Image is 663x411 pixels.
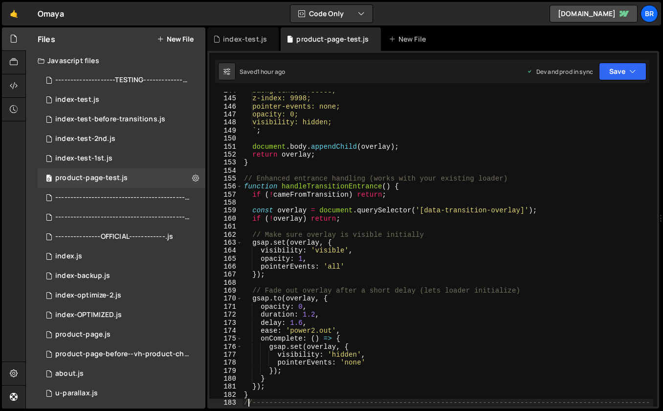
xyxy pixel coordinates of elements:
div: 178 [209,359,243,366]
div: Dev and prod in sync [527,68,593,76]
div: 177 [209,351,243,359]
div: 15742/46033.js [38,149,205,168]
div: index.js [55,252,82,261]
div: 1 hour ago [257,68,286,76]
div: index-test.js [55,95,99,104]
div: about.js [55,369,84,378]
div: 162 [209,231,243,239]
div: index-test-1st.js [55,154,112,163]
div: 153 [209,159,243,166]
div: index-test.js [223,34,267,44]
div: 179 [209,367,243,375]
div: ---------------------------------------------------------------------------------------.js [55,213,190,222]
div: 15742/46031.js [38,90,205,110]
button: New File [157,35,194,43]
div: 158 [209,199,243,206]
div: 157 [209,191,243,199]
div: 145 [209,94,243,102]
button: Code Only [290,5,373,23]
div: 155 [209,175,243,183]
a: br [641,5,658,23]
div: 180 [209,375,243,383]
div: 15742/45973.js [38,286,205,305]
div: 172 [209,311,243,319]
div: New File [389,34,430,44]
div: 15742/46064.js [38,168,205,188]
div: 15742/46032.js [38,266,205,286]
div: 166 [209,263,243,271]
div: 159 [209,206,243,214]
div: index-optimize-2.js [55,291,121,300]
div: 148 [209,118,243,126]
div: 170 [209,295,243,302]
span: 0 [46,175,52,183]
div: 168 [209,279,243,287]
div: 15742/46063.js [38,110,205,129]
div: 15742/46039.js [38,129,205,149]
div: 15742/44642.js [38,364,205,384]
div: 167 [209,271,243,278]
div: 15742/46030.js [38,70,209,90]
div: 15742/46028.js [38,188,209,207]
div: 15742/43060.js [38,325,205,344]
div: index-test-before-transitions.js [55,115,165,124]
h2: Files [38,34,55,45]
div: index-backup.js [55,272,110,280]
div: 149 [209,127,243,135]
div: index-test-2nd.js [55,135,115,143]
div: u-parallax.js [55,389,98,398]
div: 154 [209,167,243,175]
div: Omaya [38,8,64,20]
div: product-page-test.js [296,34,369,44]
div: product-page-before--vh-product-change.js [55,350,190,359]
div: product-page-test.js [55,174,128,183]
div: 15742/46027.js [38,207,209,227]
div: 150 [209,135,243,142]
div: 15742/45901.js [38,344,209,364]
div: 146 [209,103,243,111]
div: 176 [209,343,243,351]
div: 175 [209,335,243,342]
a: 🤙 [2,2,26,25]
div: 156 [209,183,243,190]
div: 169 [209,287,243,295]
div: 173 [209,319,243,327]
button: Save [599,63,646,80]
div: 151 [209,143,243,151]
div: 15742/45943.js [38,305,205,325]
div: ---------------OFFICIAL------------.js [55,232,173,241]
div: 161 [209,223,243,230]
div: 15742/46029.js [38,227,205,247]
div: 163 [209,239,243,247]
a: [DOMAIN_NAME] [550,5,638,23]
div: 171 [209,303,243,311]
div: Javascript files [26,51,205,70]
div: 181 [209,383,243,390]
div: --------------------TESTING-----------------------.js [55,76,190,85]
div: 15742/44749.js [38,384,205,403]
div: 165 [209,255,243,263]
div: index-OPTIMIZED.js [55,311,122,320]
div: 147 [209,111,243,118]
div: 182 [209,391,243,399]
div: 152 [209,151,243,159]
div: 160 [209,215,243,223]
div: 164 [209,247,243,254]
div: 15742/41862.js [38,247,205,266]
div: 174 [209,327,243,335]
div: Saved [240,68,285,76]
div: product-page.js [55,330,110,339]
div: ---------------------------------------------------------------------------------------.js [55,193,190,202]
